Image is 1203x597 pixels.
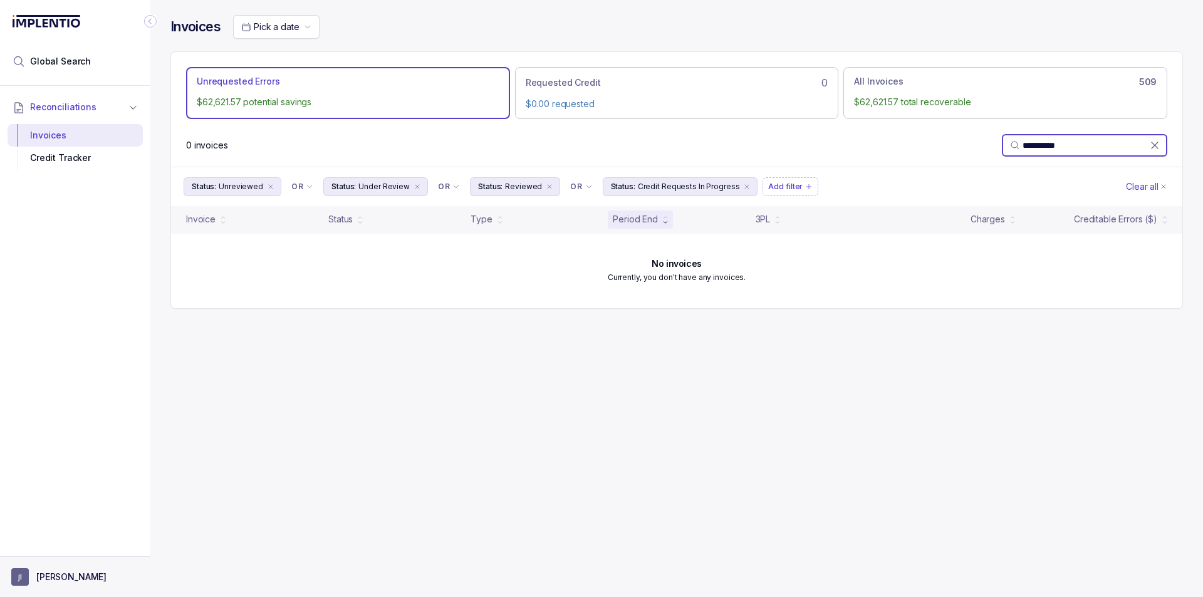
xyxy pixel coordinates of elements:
[478,180,503,193] p: Status:
[544,182,555,192] div: remove content
[638,180,740,193] p: Credit Requests In Progress
[186,67,1167,118] ul: Action Tab Group
[186,139,228,152] div: Remaining page entries
[18,124,133,147] div: Invoices
[854,75,903,88] p: All Invoices
[412,182,422,192] div: remove content
[184,177,281,196] button: Filter Chip Unreviewed
[30,55,91,68] span: Global Search
[11,568,139,586] button: User initials[PERSON_NAME]
[36,571,107,583] p: [PERSON_NAME]
[570,182,592,192] li: Filter Chip Connector undefined
[254,21,299,32] span: Pick a date
[742,182,752,192] div: remove content
[266,182,276,192] div: remove content
[756,213,771,226] div: 3PL
[30,101,96,113] span: Reconciliations
[763,177,818,196] button: Filter Chip Add filter
[652,259,701,269] h6: No invoices
[186,139,228,152] p: 0 invoices
[971,213,1005,226] div: Charges
[233,15,320,39] button: Date Range Picker
[241,21,299,33] search: Date Range Picker
[526,76,601,89] p: Requested Credit
[291,182,313,192] li: Filter Chip Connector undefined
[570,182,582,192] p: OR
[331,180,356,193] p: Status:
[197,96,499,108] p: $62,621.57 potential savings
[854,96,1157,108] p: $62,621.57 total recoverable
[143,14,158,29] div: Collapse Icon
[768,180,803,193] p: Add filter
[471,213,492,226] div: Type
[286,178,318,195] button: Filter Chip Connector undefined
[603,177,758,196] button: Filter Chip Credit Requests In Progress
[323,177,428,196] button: Filter Chip Under Review
[608,271,746,284] p: Currently, you don't have any invoices.
[1074,213,1157,226] div: Creditable Errors ($)
[8,93,143,121] button: Reconciliations
[1126,180,1159,193] p: Clear all
[505,180,542,193] p: Reviewed
[565,178,597,195] button: Filter Chip Connector undefined
[1123,177,1170,196] button: Clear Filters
[611,180,635,193] p: Status:
[184,177,1123,196] ul: Filter Group
[438,182,450,192] p: OR
[186,213,216,226] div: Invoice
[11,568,29,586] span: User initials
[219,180,263,193] p: Unreviewed
[1139,77,1157,87] h6: 509
[358,180,410,193] p: Under Review
[18,147,133,169] div: Credit Tracker
[170,18,221,36] h4: Invoices
[613,213,658,226] div: Period End
[433,178,465,195] button: Filter Chip Connector undefined
[8,122,143,172] div: Reconciliations
[526,75,828,90] div: 0
[438,182,460,192] li: Filter Chip Connector undefined
[470,177,560,196] button: Filter Chip Reviewed
[192,180,216,193] p: Status:
[328,213,353,226] div: Status
[526,98,828,110] p: $0.00 requested
[291,182,303,192] p: OR
[197,75,279,88] p: Unrequested Errors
